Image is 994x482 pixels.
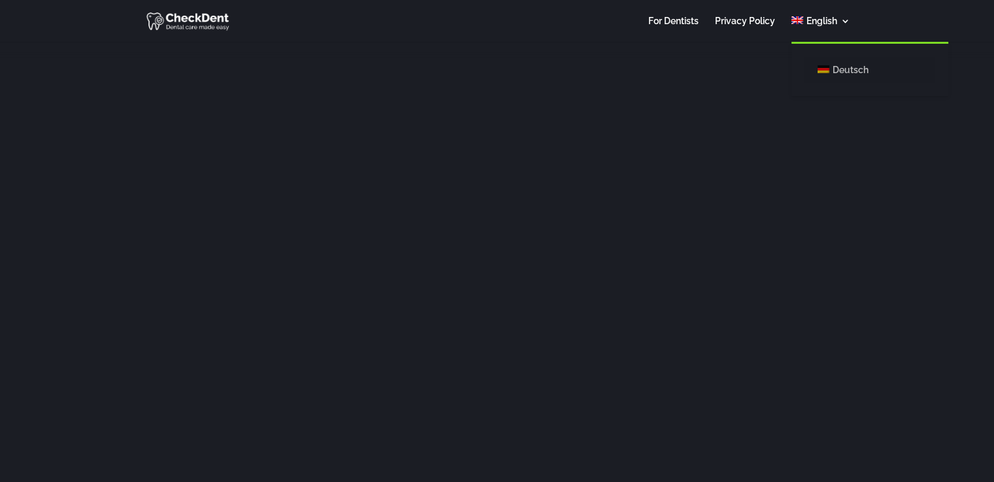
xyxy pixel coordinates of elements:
[806,16,837,26] span: English
[791,16,850,42] a: English
[833,65,869,75] span: Deutsch
[804,57,935,83] a: Deutsch
[146,10,231,31] img: CheckDent
[648,16,699,42] a: For Dentists
[715,16,775,42] a: Privacy Policy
